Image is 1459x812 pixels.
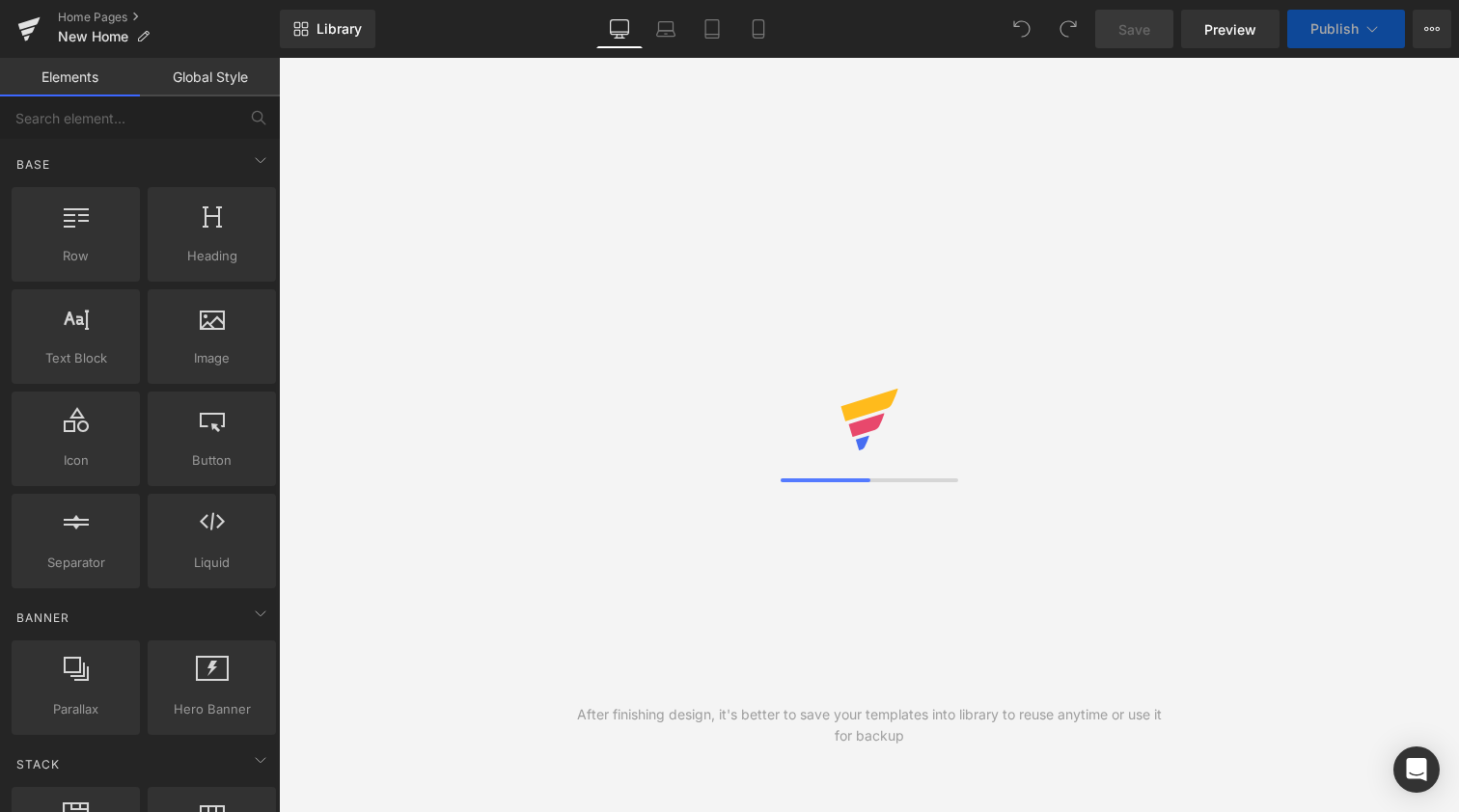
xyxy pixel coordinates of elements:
div: After finishing design, it's better to save your templates into library to reuse anytime or use i... [574,704,1165,746]
a: Global Style [140,58,280,96]
a: Home Pages [58,10,280,25]
span: Icon [17,450,134,471]
a: Preview [1181,10,1280,48]
button: Undo [1003,10,1041,48]
span: Publish [1310,21,1359,37]
button: Redo [1049,10,1087,48]
a: Desktop [596,10,643,48]
span: Banner [14,609,71,627]
div: Open Intercom Messenger [1393,746,1440,793]
button: Publish [1287,10,1405,48]
span: Heading [153,246,270,266]
span: Row [17,246,134,266]
span: New Home [58,29,128,44]
span: Separator [17,553,134,573]
a: Laptop [643,10,689,48]
span: Text Block [17,348,134,368]
span: Library [317,20,362,38]
span: Preview [1204,19,1256,40]
a: Tablet [689,10,735,48]
span: Hero Banner [153,699,270,719]
span: Liquid [153,553,270,573]
span: Save [1118,19,1150,40]
a: Mobile [735,10,782,48]
span: Button [153,450,270,471]
span: Parallax [17,699,134,719]
span: Image [153,348,270,368]
span: Stack [14,755,62,773]
button: More [1413,10,1451,48]
a: New Library [280,10,375,48]
span: Base [14,155,52,174]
